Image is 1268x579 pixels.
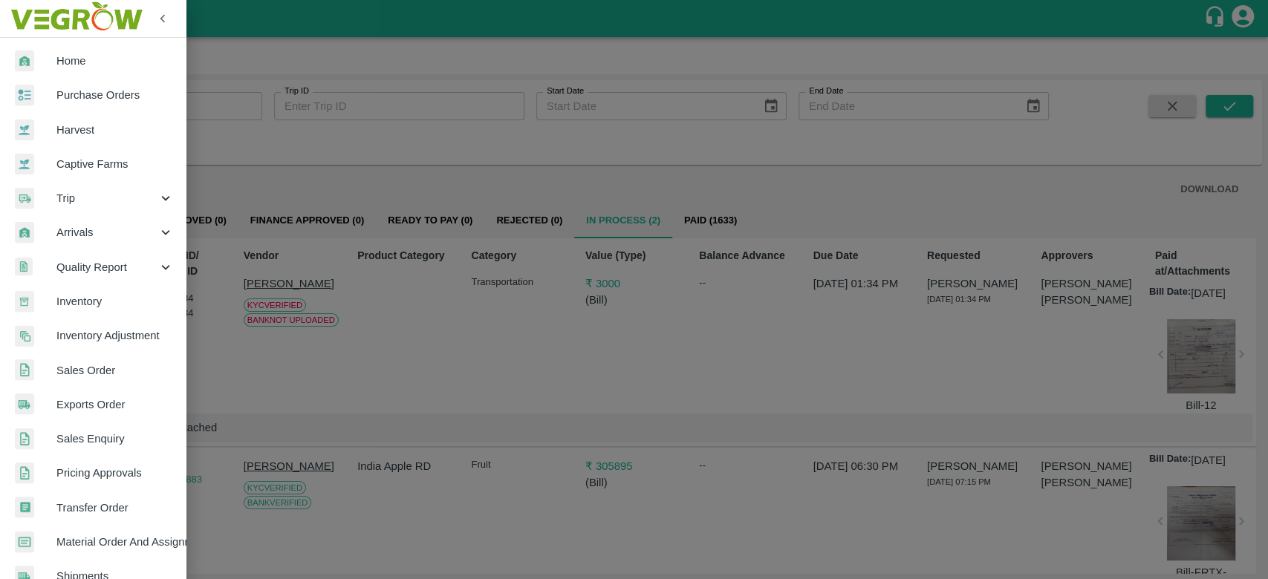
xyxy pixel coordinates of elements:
[15,393,34,415] img: shipments
[15,291,34,313] img: whInventory
[15,258,33,276] img: qualityReport
[56,156,174,172] span: Captive Farms
[15,119,34,141] img: harvest
[56,259,157,275] span: Quality Report
[56,500,174,516] span: Transfer Order
[15,497,34,518] img: whTransfer
[56,87,174,103] span: Purchase Orders
[15,153,34,175] img: harvest
[15,462,34,484] img: sales
[15,50,34,72] img: whArrival
[15,222,34,243] img: whArrival
[56,534,174,550] span: Material Order And Assignment
[56,362,174,379] span: Sales Order
[56,224,157,241] span: Arrivals
[15,359,34,381] img: sales
[56,431,174,447] span: Sales Enquiry
[56,396,174,413] span: Exports Order
[56,122,174,138] span: Harvest
[15,188,34,209] img: delivery
[15,325,34,347] img: inventory
[56,465,174,481] span: Pricing Approvals
[56,190,157,206] span: Trip
[56,293,174,310] span: Inventory
[56,327,174,344] span: Inventory Adjustment
[15,85,34,106] img: reciept
[15,428,34,450] img: sales
[56,53,174,69] span: Home
[15,531,34,553] img: centralMaterial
